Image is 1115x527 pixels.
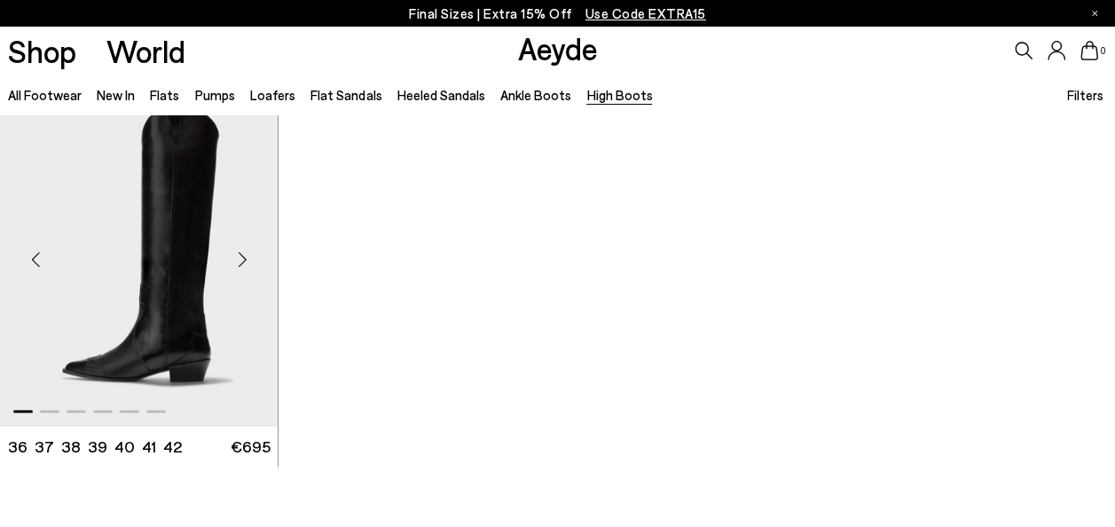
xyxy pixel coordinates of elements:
a: World [106,35,185,67]
a: All Footwear [8,87,82,103]
div: Previous slide [9,232,62,286]
li: 40 [114,436,135,458]
a: Ankle Boots [500,87,571,103]
a: Flats [150,87,179,103]
p: Final Sizes | Extra 15% Off [409,3,706,25]
li: 37 [35,436,54,458]
ul: variant [8,436,177,458]
li: 39 [88,436,107,458]
div: Next slide [216,232,269,286]
a: Heeled Sandals [397,87,485,103]
a: Loafers [250,87,295,103]
a: High Boots [586,87,652,103]
span: €695 [231,436,271,458]
a: Flat Sandals [310,87,381,103]
a: 0 [1080,41,1098,60]
span: Filters [1067,87,1103,103]
span: 0 [1098,46,1107,56]
span: Navigate to /collections/ss25-final-sizes [585,5,706,21]
li: 38 [61,436,81,458]
a: New In [97,87,135,103]
a: Pumps [195,87,235,103]
a: Aeyde [518,29,598,67]
li: 36 [8,436,27,458]
li: 41 [142,436,156,458]
a: Shop [8,35,76,67]
li: 42 [163,436,182,458]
